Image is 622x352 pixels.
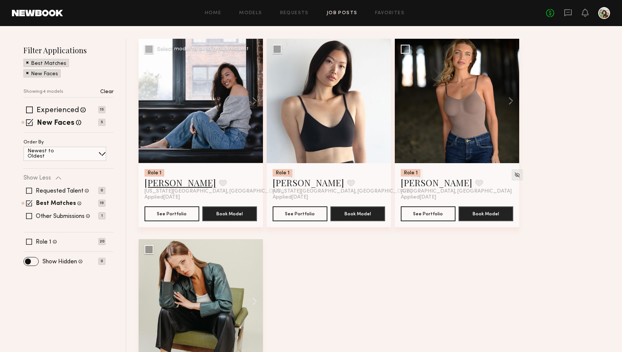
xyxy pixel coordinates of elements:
button: See Portfolio [273,206,327,221]
p: Best Matches [31,61,66,66]
label: Show Hidden [42,259,77,265]
button: Book Model [330,206,385,221]
a: Job Posts [327,11,358,16]
a: Requests [280,11,309,16]
a: Models [239,11,262,16]
a: Book Model [330,210,385,216]
p: New Faces [31,72,58,77]
a: [PERSON_NAME] [145,177,216,188]
label: Best Matches [36,201,76,207]
a: [PERSON_NAME] [273,177,344,188]
label: Experienced [37,107,79,114]
p: 19 [98,200,105,207]
button: See Portfolio [145,206,199,221]
p: 5 [98,119,105,126]
p: 1 [98,212,105,219]
label: New Faces [37,120,74,127]
a: Book Model [202,210,257,216]
div: Applied [DATE] [273,194,385,200]
span: [US_STATE][GEOGRAPHIC_DATA], [GEOGRAPHIC_DATA] [145,188,284,194]
p: Showing 4 models [23,89,63,94]
span: [US_STATE][GEOGRAPHIC_DATA], [GEOGRAPHIC_DATA] [273,188,412,194]
img: Unhide Model [514,172,520,178]
p: Order By [23,140,44,145]
button: Book Model [202,206,257,221]
label: Role 1 [36,239,51,245]
button: Book Model [458,206,513,221]
span: [GEOGRAPHIC_DATA], [GEOGRAPHIC_DATA] [401,188,512,194]
p: Clear [100,89,114,95]
div: Role 1 [401,169,421,177]
div: Role 1 [273,169,292,177]
div: Applied [DATE] [401,194,513,200]
a: Book Model [458,210,513,216]
p: 20 [98,238,105,245]
label: Other Submissions [36,213,85,219]
a: Favorites [375,11,404,16]
div: Applied [DATE] [145,194,257,200]
p: Newest to Oldest [28,149,72,159]
label: Requested Talent [36,188,83,194]
a: [PERSON_NAME] [401,177,472,188]
h2: Filter Applications [23,45,114,55]
div: Role 1 [145,169,164,177]
p: 0 [98,187,105,194]
a: Home [205,11,222,16]
p: 15 [98,106,105,113]
button: See Portfolio [401,206,456,221]
p: Show Less [23,175,51,181]
div: Select model to send group request [157,47,249,52]
p: 0 [98,258,105,265]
